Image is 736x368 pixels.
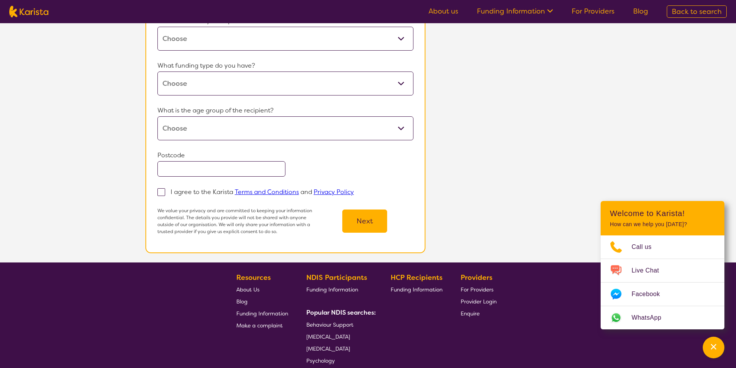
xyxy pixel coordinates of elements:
b: HCP Recipients [391,273,442,282]
p: Postcode [157,150,413,161]
a: Web link opens in a new tab. [601,306,724,329]
a: Funding Information [306,283,373,295]
a: About us [429,7,458,16]
p: We value your privacy and are committed to keeping your information confidential. The details you... [157,207,316,235]
img: Karista logo [9,6,48,17]
span: Blog [236,298,248,305]
a: Psychology [306,354,373,366]
b: Resources [236,273,271,282]
h2: Welcome to Karista! [610,209,715,218]
span: For Providers [461,286,494,293]
span: Funding Information [306,286,358,293]
a: Funding Information [391,283,442,295]
span: Back to search [672,7,722,16]
a: Blog [633,7,648,16]
a: Blog [236,295,288,307]
a: Funding Information [477,7,553,16]
span: Behaviour Support [306,321,353,328]
p: How can we help you [DATE]? [610,221,715,228]
a: Behaviour Support [306,319,373,331]
a: For Providers [461,283,497,295]
span: [MEDICAL_DATA] [306,333,350,340]
a: Terms and Conditions [235,188,299,196]
button: Channel Menu [703,337,724,358]
span: [MEDICAL_DATA] [306,345,350,352]
ul: Choose channel [601,235,724,329]
span: WhatsApp [632,312,671,324]
span: Funding Information [236,310,288,317]
span: Psychology [306,357,335,364]
a: Make a complaint [236,319,288,331]
a: Privacy Policy [314,188,354,196]
span: Make a complaint [236,322,283,329]
span: Provider Login [461,298,497,305]
button: Next [342,210,387,233]
b: Popular NDIS searches: [306,308,376,317]
span: About Us [236,286,260,293]
a: Provider Login [461,295,497,307]
p: What is the age group of the recipient? [157,105,413,116]
a: [MEDICAL_DATA] [306,342,373,354]
span: Live Chat [632,265,668,276]
b: Providers [461,273,492,282]
a: [MEDICAL_DATA] [306,331,373,342]
span: Call us [632,241,661,253]
p: I agree to the Karista and [171,188,354,196]
div: Channel Menu [601,201,724,329]
span: Facebook [632,288,669,300]
a: Back to search [667,5,727,18]
p: What funding type do you have? [157,60,413,72]
span: Enquire [461,310,480,317]
a: About Us [236,283,288,295]
b: NDIS Participants [306,273,367,282]
a: Funding Information [236,307,288,319]
a: For Providers [572,7,615,16]
span: Funding Information [391,286,442,293]
a: Enquire [461,307,497,319]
